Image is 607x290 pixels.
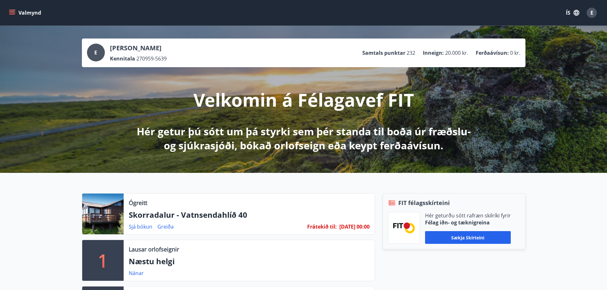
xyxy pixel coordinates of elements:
[307,223,337,230] span: Frátekið til :
[129,199,147,207] p: Ógreitt
[157,223,174,230] a: Greiða
[423,49,444,56] p: Inneign :
[193,88,414,112] p: Velkomin á Félagavef FIT
[398,199,450,207] span: FIT félagsskírteini
[129,270,144,277] a: Nánar
[445,49,468,56] span: 20.000 kr.
[129,256,370,267] p: Næstu helgi
[425,231,511,244] button: Sækja skírteini
[129,245,179,253] p: Lausar orlofseignir
[129,223,152,230] a: Sjá bókun
[393,223,415,233] img: FPQVkF9lTnNbbaRSFyT17YYeljoOGk5m51IhT0bO.png
[339,223,370,230] span: [DATE] 00:00
[129,209,370,220] p: Skorradalur - Vatnsendahlíð 40
[590,9,593,16] span: E
[510,49,520,56] span: 0 kr.
[8,7,44,18] button: menu
[425,212,511,219] p: Hér geturðu sótt rafræn skilríki fyrir
[135,124,472,152] p: Hér getur þú sótt um þá styrki sem þér standa til boða úr fræðslu- og sjúkrasjóði, bókað orlofsei...
[94,49,97,56] span: E
[562,7,583,18] button: ÍS
[584,5,599,20] button: E
[110,55,135,62] p: Kennitala
[98,248,108,272] p: 1
[136,55,167,62] span: 270959-5639
[362,49,405,56] p: Samtals punktar
[110,44,167,53] p: [PERSON_NAME]
[476,49,509,56] p: Ferðaávísun :
[425,219,511,226] p: Félag iðn- og tæknigreina
[407,49,415,56] span: 232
